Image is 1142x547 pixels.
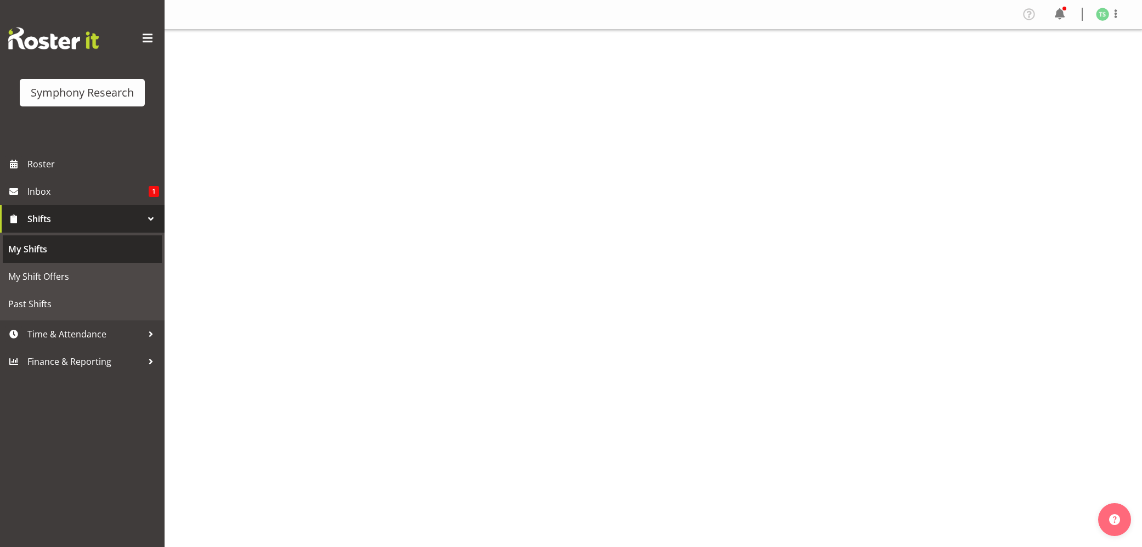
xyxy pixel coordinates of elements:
[8,27,99,49] img: Rosterit website logo
[3,290,162,318] a: Past Shifts
[31,84,134,101] div: Symphony Research
[149,186,159,197] span: 1
[27,183,149,200] span: Inbox
[8,268,156,285] span: My Shift Offers
[1096,8,1109,21] img: tanya-stebbing1954.jpg
[8,241,156,257] span: My Shifts
[8,296,156,312] span: Past Shifts
[27,353,143,370] span: Finance & Reporting
[27,211,143,227] span: Shifts
[3,235,162,263] a: My Shifts
[3,263,162,290] a: My Shift Offers
[1109,514,1120,525] img: help-xxl-2.png
[27,326,143,342] span: Time & Attendance
[27,156,159,172] span: Roster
